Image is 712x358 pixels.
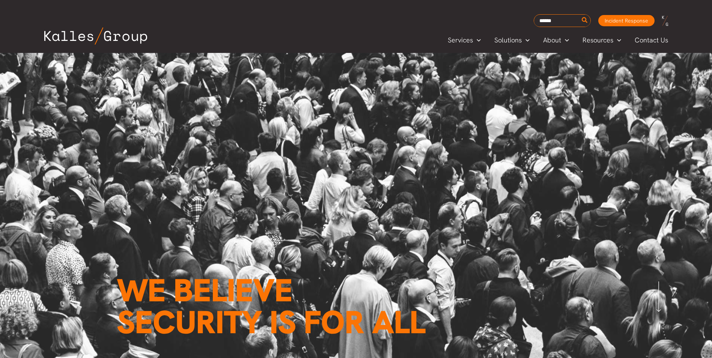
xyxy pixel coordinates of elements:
[441,35,488,46] a: ServicesMenu Toggle
[628,35,676,46] a: Contact Us
[580,15,590,27] button: Search
[598,15,655,26] a: Incident Response
[494,35,522,46] span: Solutions
[576,35,628,46] a: ResourcesMenu Toggle
[613,35,621,46] span: Menu Toggle
[583,35,613,46] span: Resources
[561,35,569,46] span: Menu Toggle
[448,35,473,46] span: Services
[635,35,668,46] span: Contact Us
[488,35,536,46] a: SolutionsMenu Toggle
[543,35,561,46] span: About
[44,27,147,45] img: Kalles Group
[536,35,576,46] a: AboutMenu Toggle
[441,34,675,46] nav: Primary Site Navigation
[522,35,530,46] span: Menu Toggle
[473,35,481,46] span: Menu Toggle
[117,269,425,343] span: We believe Security is for all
